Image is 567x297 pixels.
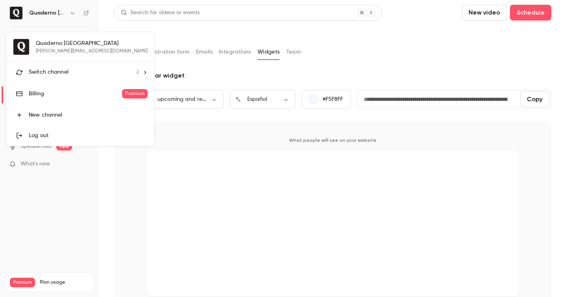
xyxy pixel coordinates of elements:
span: Switch channel [29,68,69,76]
span: Premium [122,89,148,98]
div: Billing [29,90,122,98]
div: Log out [29,132,148,139]
div: New channel [29,111,148,119]
span: 2 [136,68,139,76]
